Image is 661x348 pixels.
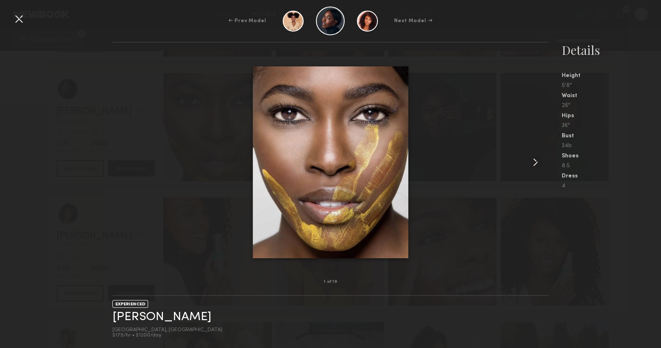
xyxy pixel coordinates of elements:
div: Details [562,42,661,58]
div: Shoes [562,153,661,159]
div: Next Model → [394,17,432,25]
div: Dress [562,173,661,179]
div: Height [562,73,661,79]
div: 4 [562,183,661,189]
div: EXPERIENCED [112,300,148,308]
div: 5'8" [562,83,661,89]
div: Waist [562,93,661,99]
div: [GEOGRAPHIC_DATA], [GEOGRAPHIC_DATA] [112,328,222,333]
a: [PERSON_NAME] [112,311,211,323]
div: 8.5 [562,163,661,169]
div: 34b [562,143,661,149]
div: 1 of 19 [324,280,337,284]
div: 36" [562,123,661,129]
div: ← Prev Model [229,17,266,25]
div: 26" [562,103,661,109]
div: Hips [562,113,661,119]
div: $175/hr • $1200/day [112,333,222,338]
div: Bust [562,133,661,139]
